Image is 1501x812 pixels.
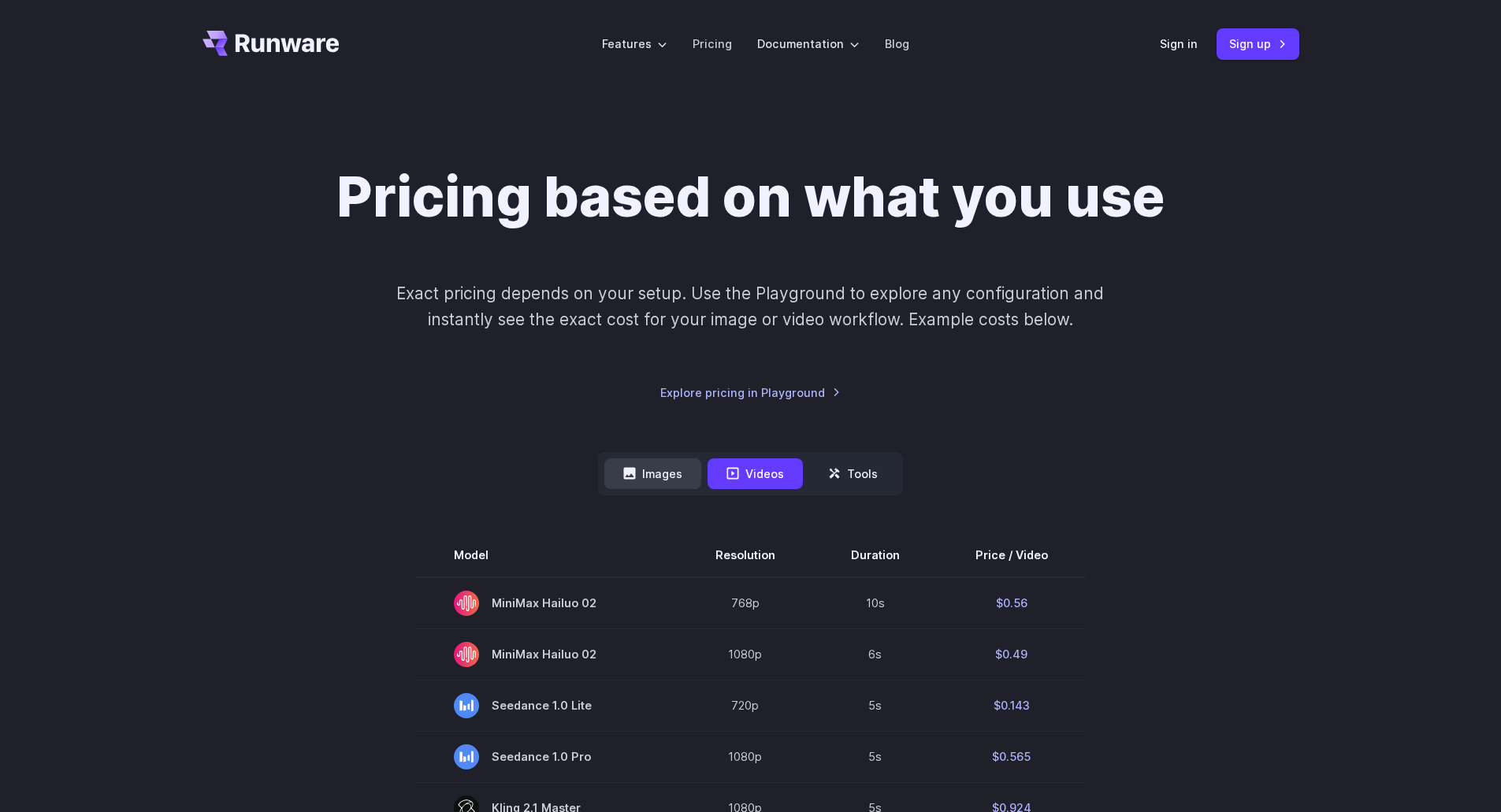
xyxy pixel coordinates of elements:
td: $0.143 [938,680,1086,731]
th: Duration [813,533,938,577]
span: MiniMax Hailuo 02 [454,591,640,616]
td: 1080p [678,731,813,782]
td: 10s [813,577,938,629]
button: Videos [708,458,803,489]
th: Price / Video [938,533,1086,577]
td: 6s [813,628,938,680]
td: 5s [813,731,938,782]
a: Sign in [1160,35,1198,53]
td: 720p [678,680,813,731]
th: Model [416,533,678,577]
td: 768p [678,577,813,629]
label: Features [602,35,667,53]
td: $0.49 [938,628,1086,680]
button: Tools [809,458,897,489]
p: Exact pricing depends on your setup. Use the Playground to explore any configuration and instantl... [366,280,1134,333]
td: $0.56 [938,577,1086,629]
a: Blog [885,35,909,53]
td: $0.565 [938,731,1086,782]
a: Explore pricing in Playground [660,384,841,402]
label: Documentation [757,35,860,53]
th: Resolution [678,533,813,577]
a: Pricing [693,35,732,53]
h1: Pricing based on what you use [336,164,1165,230]
span: Seedance 1.0 Pro [454,744,640,769]
td: 5s [813,680,938,731]
span: Seedance 1.0 Lite [454,693,640,718]
button: Images [604,458,701,489]
a: Sign up [1217,28,1299,59]
a: Go to / [202,31,340,56]
span: MiniMax Hailuo 02 [454,642,640,667]
td: 1080p [678,628,813,680]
